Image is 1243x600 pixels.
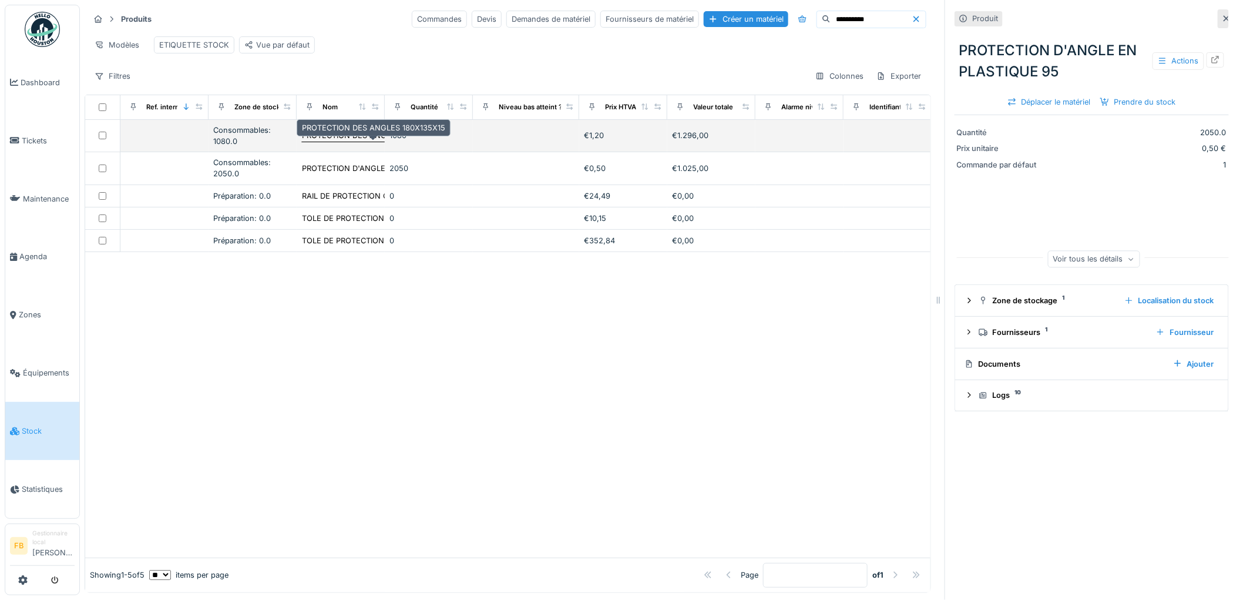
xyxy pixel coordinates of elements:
[213,236,271,245] span: Préparation: 0.0
[672,235,751,246] div: €0,00
[1050,127,1227,138] div: 2050.0
[389,190,468,202] div: 0
[149,569,229,581] div: items per page
[146,102,183,112] div: Ref. interne
[693,102,733,112] div: Valeur totale
[297,119,451,136] div: PROTECTION DES ANGLES 180X135X15
[1096,94,1181,110] div: Prendre du stock
[19,309,75,320] span: Zones
[159,39,229,51] div: ETIQUETTE STOCK
[411,102,438,112] div: Quantité
[1048,250,1140,267] div: Voir tous les détails
[1050,159,1227,170] div: 1
[1120,293,1219,309] div: Localisation du stock
[1168,356,1219,372] div: Ajouter
[979,390,1214,401] div: Logs
[213,126,271,146] span: Consommables: 1080.0
[302,190,394,202] div: RAIL DE PROTECTION OE
[389,213,468,224] div: 0
[499,102,562,112] div: Niveau bas atteint ?
[22,135,75,146] span: Tickets
[960,353,1224,375] summary: DocumentsAjouter
[960,321,1224,343] summary: Fournisseurs1Fournisseur
[584,213,663,224] div: €10,15
[89,68,136,85] div: Filtres
[1050,143,1227,154] div: 0,50 €
[605,102,636,112] div: Prix HTVA
[872,569,883,581] strong: of 1
[1153,52,1204,69] div: Actions
[672,190,751,202] div: €0,00
[979,295,1115,306] div: Zone de stockage
[869,102,926,112] div: Identifiant interne
[412,11,467,28] div: Commandes
[23,367,75,378] span: Équipements
[957,143,1045,154] div: Prix unitaire
[979,327,1147,338] div: Fournisseurs
[704,11,788,27] div: Créer un matériel
[957,159,1045,170] div: Commande par défaut
[19,251,75,262] span: Agenda
[810,68,869,85] div: Colonnes
[302,213,516,224] div: TOLE DE PROTECTION FREIN AR CAMIONETTE MERCEDES
[584,130,663,141] div: €1,20
[741,569,758,581] div: Page
[389,235,468,246] div: 0
[781,102,840,112] div: Alarme niveau bas
[21,77,75,88] span: Dashboard
[960,385,1224,407] summary: Logs10
[955,35,1229,87] div: PROTECTION D'ANGLE EN PLASTIQUE 95
[22,484,75,495] span: Statistiques
[322,102,338,112] div: Nom
[302,163,454,174] div: PROTECTION D'ANGLE EN PLASTIQUE 95
[965,358,1164,370] div: Documents
[5,344,79,402] a: Équipements
[213,214,271,223] span: Préparation: 0.0
[32,529,75,563] li: [PERSON_NAME]
[584,235,663,246] div: €352,84
[244,39,310,51] div: Vue par défaut
[5,170,79,228] a: Maintenance
[213,158,271,178] span: Consommables: 2050.0
[584,190,663,202] div: €24,49
[90,569,145,581] div: Showing 1 - 5 of 5
[5,286,79,344] a: Zones
[1003,94,1096,110] div: Déplacer le matériel
[5,402,79,460] a: Stock
[960,290,1224,311] summary: Zone de stockage1Localisation du stock
[234,102,292,112] div: Zone de stockage
[506,11,596,28] div: Demandes de matériel
[672,130,751,141] div: €1.296,00
[1151,324,1219,340] div: Fournisseur
[672,213,751,224] div: €0,00
[22,425,75,437] span: Stock
[5,53,79,112] a: Dashboard
[5,460,79,518] a: Statistiques
[584,163,663,174] div: €0,50
[472,11,502,28] div: Devis
[672,163,751,174] div: €1.025,00
[89,36,145,53] div: Modèles
[213,192,271,200] span: Préparation: 0.0
[957,127,1045,138] div: Quantité
[116,14,156,25] strong: Produits
[871,68,926,85] div: Exporter
[23,193,75,205] span: Maintenance
[973,13,999,24] div: Produit
[5,112,79,170] a: Tickets
[32,529,75,547] div: Gestionnaire local
[389,163,468,174] div: 2050
[10,529,75,566] a: FB Gestionnaire local[PERSON_NAME]
[302,235,488,246] div: TOLE DE PROTECTION RESERVOIR ADBLUE VOLVO
[600,11,699,28] div: Fournisseurs de matériel
[25,12,60,47] img: Badge_color-CXgf-gQk.svg
[5,228,79,286] a: Agenda
[10,537,28,555] li: FB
